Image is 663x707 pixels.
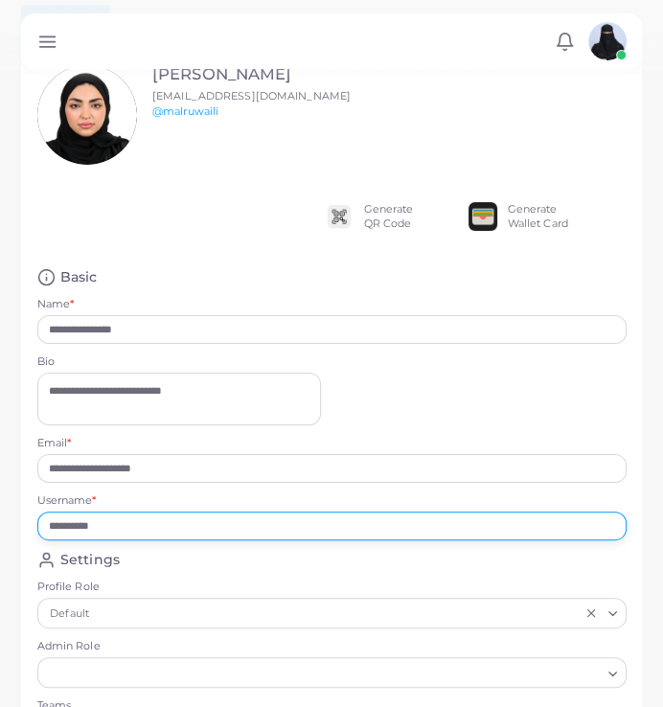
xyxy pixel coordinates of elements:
div: Search for option [37,657,627,688]
input: Search for option [46,663,601,684]
div: Generate QR Code [364,202,414,233]
label: Email [37,436,72,451]
label: Profile Role [37,580,627,595]
div: Generate Wallet Card [508,202,568,233]
img: qr2.png [325,202,354,231]
button: Clear Selected [584,605,598,621]
span: Default [48,604,92,624]
h4: Settings [60,551,120,569]
input: Search for option [94,603,580,624]
label: Bio [37,354,322,370]
label: Username [37,493,97,509]
h4: Basic [60,268,98,286]
label: Name [37,297,75,312]
img: apple-wallet.png [469,202,497,231]
label: Admin Role [37,639,627,654]
div: Search for option [37,598,627,628]
span: [EMAIL_ADDRESS][DOMAIN_NAME] [152,89,351,103]
a: @malruwaili [152,104,218,118]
